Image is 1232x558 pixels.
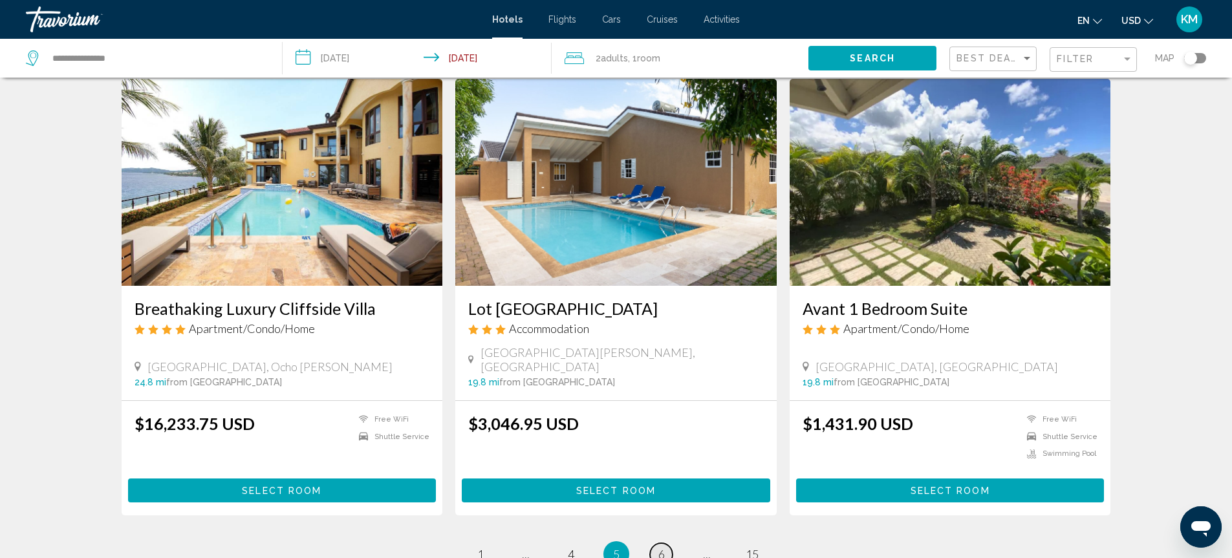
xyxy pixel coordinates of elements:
span: USD [1121,16,1141,26]
span: Filter [1057,54,1094,64]
mat-select: Sort by [956,54,1033,65]
span: Search [850,54,895,64]
span: [GEOGRAPHIC_DATA], Ocho [PERSON_NAME] [147,359,393,374]
ins: $1,431.90 USD [803,414,913,433]
button: Select Room [462,478,770,502]
button: Change language [1077,11,1102,30]
a: Select Room [462,482,770,496]
span: Map [1155,49,1174,67]
a: Flights [548,14,576,25]
li: Free WiFi [352,414,429,425]
img: Hotel image [790,79,1111,286]
span: 19.8 mi [468,377,499,387]
li: Shuttle Service [1021,431,1097,442]
li: Swimming Pool [1021,448,1097,459]
a: Select Room [128,482,437,496]
a: Travorium [26,6,479,32]
span: from [GEOGRAPHIC_DATA] [834,377,949,387]
img: Hotel image [455,79,777,286]
a: Lot [GEOGRAPHIC_DATA] [468,299,764,318]
a: Cars [602,14,621,25]
li: Shuttle Service [352,431,429,442]
span: Adults [601,53,628,63]
button: Select Room [128,478,437,502]
span: [GEOGRAPHIC_DATA], [GEOGRAPHIC_DATA] [816,359,1058,374]
div: 3 star Apartment [803,321,1098,336]
span: , 1 [628,49,660,67]
span: [GEOGRAPHIC_DATA][PERSON_NAME], [GEOGRAPHIC_DATA] [481,345,764,374]
span: from [GEOGRAPHIC_DATA] [499,377,615,387]
span: Select Room [911,486,990,496]
ins: $16,233.75 USD [135,414,255,433]
div: 4 star Apartment [135,321,430,336]
div: 3 star Accommodation [468,321,764,336]
button: Toggle map [1174,52,1206,64]
span: 2 [596,49,628,67]
img: Hotel image [122,79,443,286]
ins: $3,046.95 USD [468,414,579,433]
button: Filter [1050,47,1137,73]
button: Search [808,46,936,70]
span: Best Deals [956,53,1024,63]
a: Select Room [796,482,1105,496]
a: Avant 1 Bedroom Suite [803,299,1098,318]
span: from [GEOGRAPHIC_DATA] [166,377,282,387]
button: Change currency [1121,11,1153,30]
span: Select Room [242,486,321,496]
li: Free WiFi [1021,414,1097,425]
button: User Menu [1173,6,1206,33]
button: Travelers: 2 adults, 0 children [552,39,808,78]
span: Room [637,53,660,63]
span: Select Room [576,486,656,496]
a: Activities [704,14,740,25]
a: Cruises [647,14,678,25]
a: Hotels [492,14,523,25]
span: 19.8 mi [803,377,834,387]
span: en [1077,16,1090,26]
button: Select Room [796,478,1105,502]
span: Accommodation [509,321,589,336]
span: KM [1181,13,1198,26]
span: 24.8 mi [135,377,166,387]
span: Apartment/Condo/Home [843,321,969,336]
button: Check-in date: Apr 30, 2026 Check-out date: May 7, 2026 [283,39,552,78]
span: Apartment/Condo/Home [189,321,315,336]
iframe: Button to launch messaging window [1180,506,1222,548]
a: Breathaking Luxury Cliffside Villa [135,299,430,318]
